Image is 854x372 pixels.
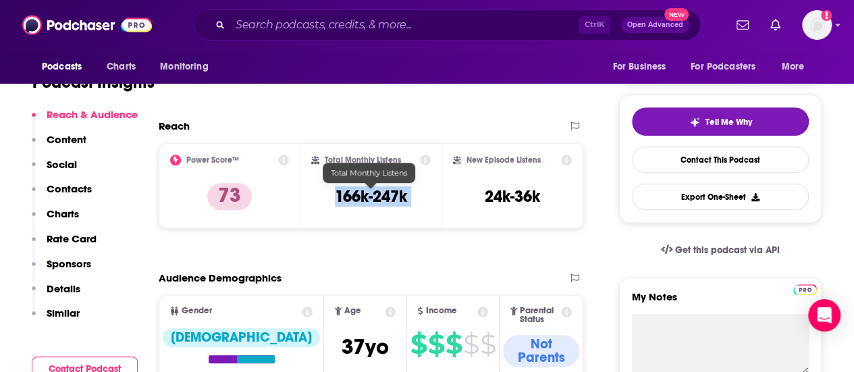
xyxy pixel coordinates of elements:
[632,147,809,173] a: Contact This Podcast
[32,133,86,158] button: Content
[32,282,80,307] button: Details
[772,54,822,80] button: open menu
[182,307,212,315] span: Gender
[650,234,791,267] a: Get this podcast via API
[480,334,496,355] span: $
[682,54,775,80] button: open menu
[802,10,832,40] span: Logged in as SimonElement
[47,232,97,245] p: Rate Card
[731,14,754,36] a: Show notifications dropdown
[47,207,79,220] p: Charts
[612,57,666,76] span: For Business
[32,182,92,207] button: Contacts
[410,334,427,355] span: $
[463,334,479,355] span: $
[47,133,86,146] p: Content
[802,10,832,40] img: User Profile
[32,207,79,232] button: Charts
[47,282,80,295] p: Details
[802,10,832,40] button: Show profile menu
[98,54,144,80] a: Charts
[32,257,91,282] button: Sponsors
[793,284,817,295] img: Podchaser Pro
[32,54,99,80] button: open menu
[503,335,579,367] div: Not Parents
[520,307,558,324] span: Parental Status
[344,307,361,315] span: Age
[32,232,97,257] button: Rate Card
[621,17,689,33] button: Open AdvancedNew
[22,12,152,38] img: Podchaser - Follow, Share and Rate Podcasts
[159,119,190,132] h2: Reach
[632,184,809,210] button: Export One-Sheet
[325,155,401,165] h2: Total Monthly Listens
[689,117,700,128] img: tell me why sparkle
[151,54,225,80] button: open menu
[675,244,780,256] span: Get this podcast via API
[466,155,541,165] h2: New Episode Listens
[627,22,683,28] span: Open Advanced
[632,107,809,136] button: tell me why sparkleTell Me Why
[160,57,208,76] span: Monitoring
[42,57,82,76] span: Podcasts
[632,290,809,314] label: My Notes
[32,108,138,133] button: Reach & Audience
[32,307,80,331] button: Similar
[485,186,540,207] h3: 24k-36k
[446,334,462,355] span: $
[808,299,840,331] div: Open Intercom Messenger
[425,307,456,315] span: Income
[107,57,136,76] span: Charts
[428,334,444,355] span: $
[705,117,752,128] span: Tell Me Why
[47,307,80,319] p: Similar
[230,14,579,36] input: Search podcasts, credits, & more...
[793,282,817,295] a: Pro website
[163,328,320,347] div: [DEMOGRAPHIC_DATA]
[47,257,91,270] p: Sponsors
[159,271,282,284] h2: Audience Demographics
[32,158,77,183] button: Social
[47,182,92,195] p: Contacts
[664,8,689,21] span: New
[335,186,407,207] h3: 166k-247k
[331,168,407,178] span: Total Monthly Listens
[193,9,701,41] div: Search podcasts, credits, & more...
[47,158,77,171] p: Social
[47,108,138,121] p: Reach & Audience
[603,54,683,80] button: open menu
[579,16,610,34] span: Ctrl K
[691,57,755,76] span: For Podcasters
[342,334,389,360] span: 37 yo
[207,183,252,210] p: 73
[765,14,786,36] a: Show notifications dropdown
[782,57,805,76] span: More
[186,155,239,165] h2: Power Score™
[821,10,832,21] svg: Add a profile image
